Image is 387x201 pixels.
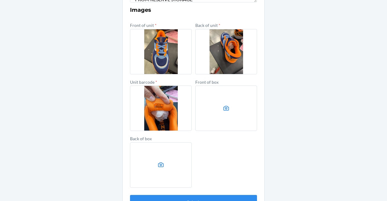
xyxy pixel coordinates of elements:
label: Front of unit [130,23,157,28]
label: Front of box [195,79,219,85]
h3: Images [130,6,257,14]
label: Back of unit [195,23,220,28]
label: Back of box [130,136,152,141]
label: Unit barcode [130,79,157,85]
